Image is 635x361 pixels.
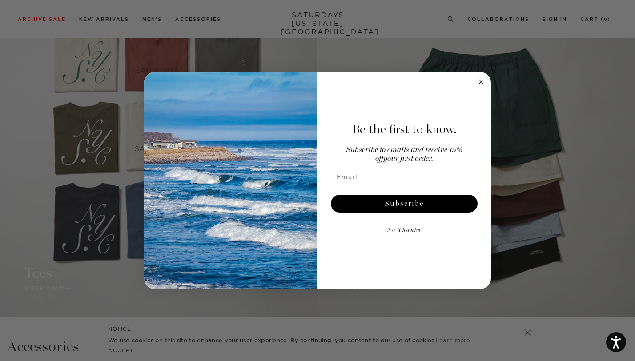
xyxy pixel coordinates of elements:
span: Subscribe to emails and receive 15% [346,146,462,154]
button: Close dialog [476,76,486,87]
span: your first order. [383,155,433,163]
button: Subscribe [331,195,478,213]
button: No Thanks [329,221,479,239]
span: off [375,155,383,163]
span: Be the first to know. [352,122,457,137]
input: Email [329,168,479,186]
img: 125c788d-000d-4f3e-b05a-1b92b2a23ec9.jpeg [144,72,317,289]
